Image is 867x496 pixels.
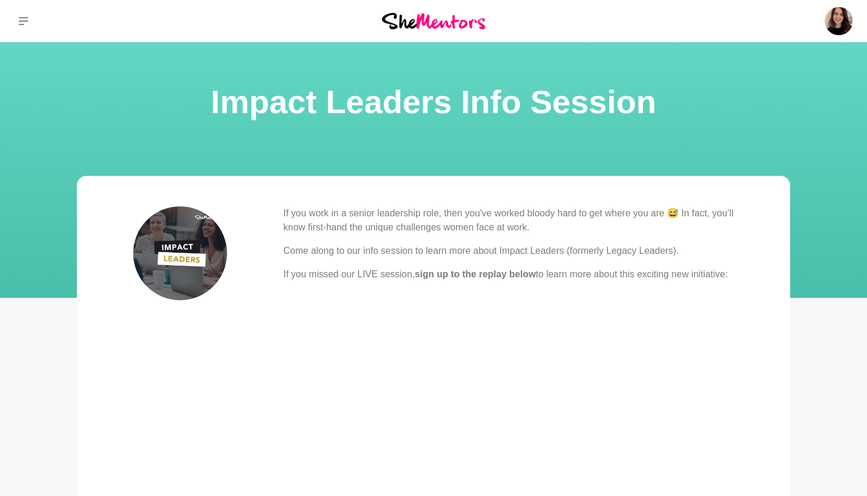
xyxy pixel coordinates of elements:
[14,80,853,124] h1: Impact Leaders Info Session
[283,267,734,281] p: If you missed our LIVE session, to learn more about this exciting new initiative:
[382,13,485,29] img: She Mentors Logo
[415,269,536,279] strong: sign up to the replay below
[825,7,853,35] img: Ali Adey
[283,244,734,258] p: Come along to our info session to learn more about Impact Leaders (formerly Legacy Leaders).
[283,206,734,235] p: If you work in a senior leadership role, then you've worked bloody hard to get where you are 😅 In...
